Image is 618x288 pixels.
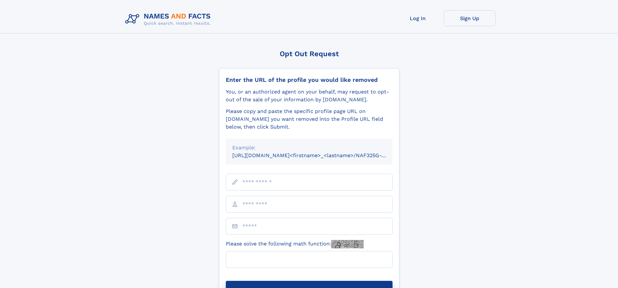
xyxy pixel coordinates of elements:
[123,10,216,28] img: Logo Names and Facts
[392,10,444,26] a: Log In
[444,10,496,26] a: Sign Up
[219,50,399,58] div: Opt Out Request
[226,88,393,104] div: You, or an authorized agent on your behalf, may request to opt-out of the sale of your informatio...
[226,76,393,83] div: Enter the URL of the profile you would like removed
[226,107,393,131] div: Please copy and paste the specific profile page URL on [DOMAIN_NAME] you want removed into the Pr...
[226,240,364,248] label: Please solve the following math function:
[232,144,386,152] div: Example:
[232,152,405,158] small: [URL][DOMAIN_NAME]<firstname>_<lastname>/NAF325G-xxxxxxxx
